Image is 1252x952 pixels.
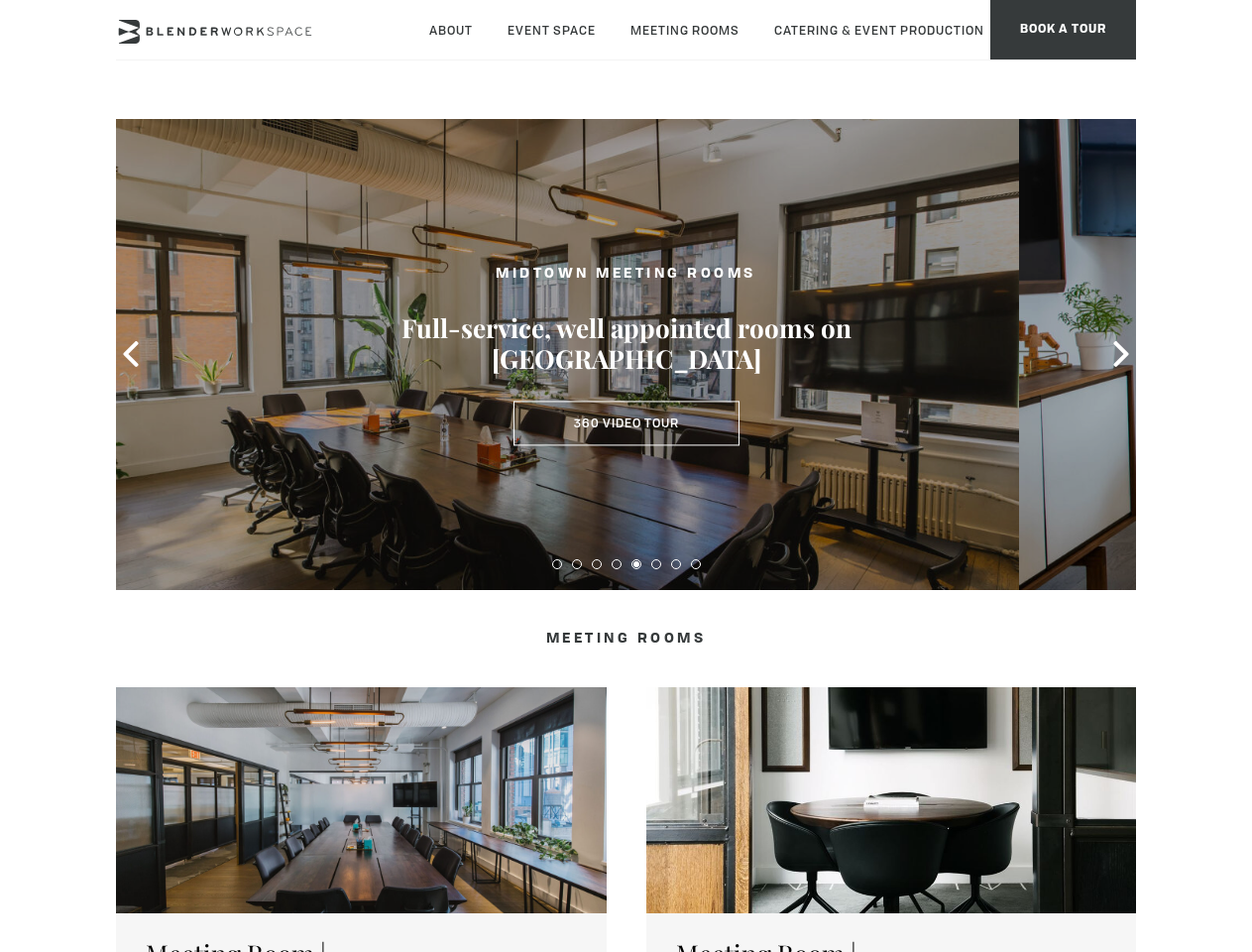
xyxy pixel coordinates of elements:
iframe: Chat Widget [895,698,1252,952]
h3: Full-service, well appointed rooms on [GEOGRAPHIC_DATA] [398,313,854,375]
a: 360 Video Tour [513,401,740,446]
h4: Meeting Rooms [215,630,1037,648]
h2: MIDTOWN MEETING ROOMS [398,263,854,288]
